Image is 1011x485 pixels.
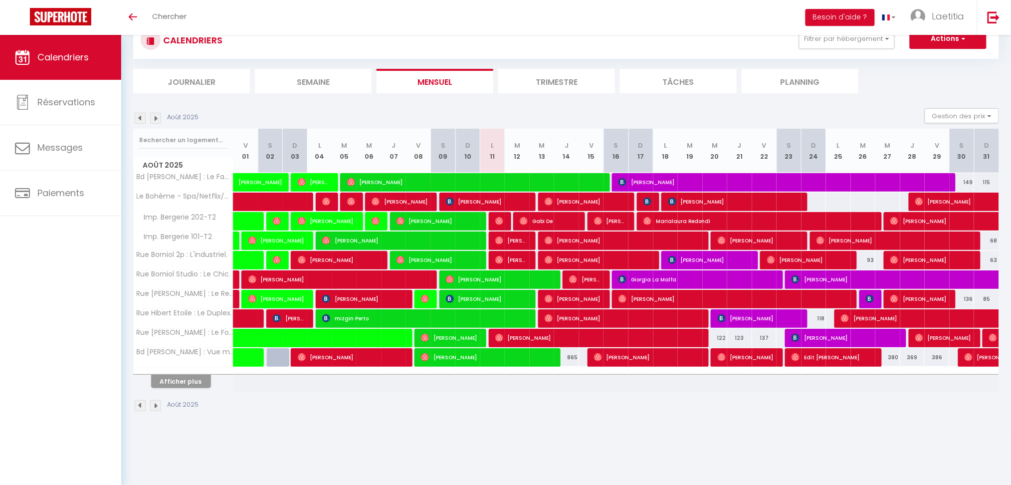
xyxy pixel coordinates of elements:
[268,141,272,150] abbr: S
[935,141,940,150] abbr: V
[860,141,866,150] abbr: M
[618,270,777,289] span: Giorgia La Malfa
[397,250,480,269] span: [PERSON_NAME]
[505,129,530,173] th: 12
[925,129,950,173] th: 29
[37,96,95,108] span: Réservations
[960,141,964,150] abbr: S
[984,141,989,150] abbr: D
[495,212,504,231] span: [PERSON_NAME]
[347,192,356,211] span: [PERSON_NAME]
[988,11,1000,23] img: logout
[243,141,248,150] abbr: V
[799,29,895,49] button: Filtrer par hébergement
[787,141,791,150] abbr: S
[974,173,999,192] div: 115
[441,141,445,150] abbr: S
[152,11,187,21] span: Chercher
[950,173,975,192] div: 149
[135,290,235,297] span: Rue [PERSON_NAME] : Le Relax.
[802,309,826,328] div: 118
[925,108,999,123] button: Gestion des prix
[950,129,975,173] th: 30
[37,51,89,63] span: Calendriers
[151,375,211,388] button: Afficher plus
[589,141,594,150] abbr: V
[545,192,628,211] span: [PERSON_NAME]
[258,129,283,173] th: 02
[248,270,431,289] span: [PERSON_NAME]
[668,250,752,269] span: [PERSON_NAME]
[332,129,357,173] th: 05
[806,9,875,26] button: Besoin d'aide ?
[911,9,926,24] img: ...
[890,289,949,308] span: [PERSON_NAME]
[604,129,628,173] th: 16
[866,289,874,308] span: [PERSON_NAME]
[777,129,802,173] th: 23
[664,141,667,150] abbr: L
[446,289,529,308] span: [PERSON_NAME]
[718,309,801,328] span: [PERSON_NAME]
[539,141,545,150] abbr: M
[307,129,332,173] th: 04
[851,129,876,173] th: 26
[372,212,380,231] span: [PERSON_NAME]
[491,141,494,150] abbr: L
[718,231,801,250] span: [PERSON_NAME]
[594,212,627,231] span: [PERSON_NAME]
[135,348,235,356] span: Bd [PERSON_NAME] : Vue mer Panoramique.
[273,250,281,269] span: [PERSON_NAME]
[298,348,406,367] span: [PERSON_NAME]
[135,173,235,181] span: Bd [PERSON_NAME] : Le Familial.
[915,192,1007,211] span: [PERSON_NAME]
[911,141,915,150] abbr: J
[932,10,965,22] span: Laetitia
[594,348,702,367] span: [PERSON_NAME]
[322,309,530,328] span: mizgin Perto
[233,129,258,173] th: 01
[322,231,480,250] span: [PERSON_NAME]
[618,289,851,308] span: [PERSON_NAME]
[397,212,480,231] span: [PERSON_NAME]
[915,328,974,347] span: [PERSON_NAME]
[950,290,975,308] div: 136
[792,328,900,347] span: [PERSON_NAME]
[545,309,703,328] span: [PERSON_NAME]
[851,251,876,269] div: 93
[712,141,718,150] abbr: M
[752,129,777,173] th: 22
[273,309,306,328] span: [PERSON_NAME]
[885,141,891,150] abbr: M
[910,29,987,49] button: Actions
[446,192,529,211] span: [PERSON_NAME]
[974,290,999,308] div: 85
[974,232,999,250] div: 68
[565,141,569,150] abbr: J
[248,231,307,250] span: [PERSON_NAME]
[687,141,693,150] abbr: M
[620,69,737,93] li: Tâches
[37,187,84,199] span: Paiements
[30,8,91,25] img: Super Booking
[826,129,851,173] th: 25
[569,270,603,289] span: [PERSON_NAME]
[37,141,83,154] span: Messages
[554,129,579,173] th: 14
[875,129,900,173] th: 27
[974,251,999,269] div: 63
[678,129,703,173] th: 19
[703,129,728,173] th: 20
[416,141,420,150] abbr: V
[382,129,406,173] th: 07
[762,141,767,150] abbr: V
[421,348,554,367] span: [PERSON_NAME]
[841,309,1002,328] span: [PERSON_NAME]
[618,173,951,192] span: [PERSON_NAME]
[514,141,520,150] abbr: M
[446,270,554,289] span: [PERSON_NAME]
[248,289,307,308] span: [PERSON_NAME]
[742,69,858,93] li: Planning
[643,192,652,211] span: [PERSON_NAME]
[480,129,505,173] th: 11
